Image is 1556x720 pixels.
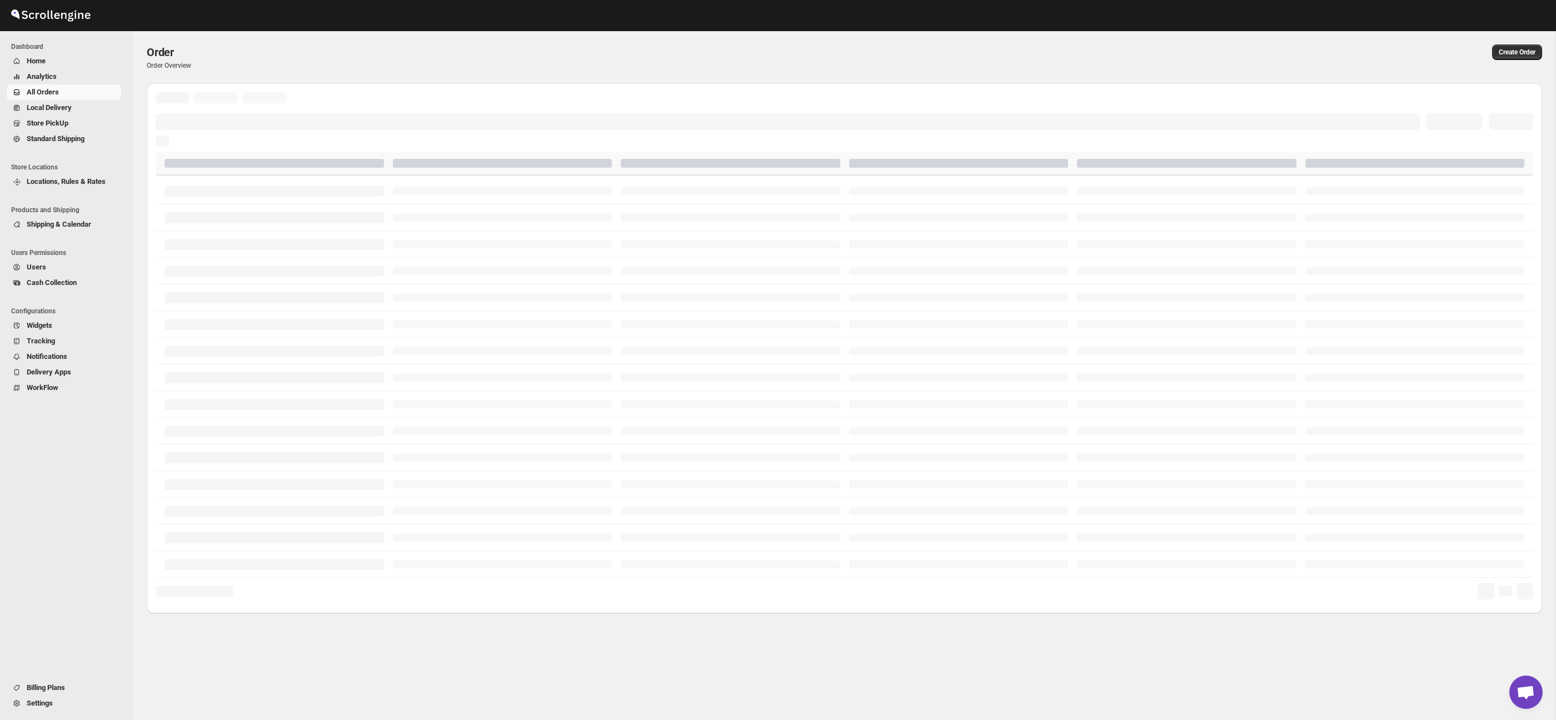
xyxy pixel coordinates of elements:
[27,88,59,96] span: All Orders
[7,84,121,100] button: All Orders
[27,368,71,376] span: Delivery Apps
[11,42,126,51] span: Dashboard
[1499,48,1535,57] span: Create Order
[1509,676,1543,709] div: Open chat
[27,57,46,65] span: Home
[7,259,121,275] button: Users
[7,380,121,396] button: WorkFlow
[27,72,57,81] span: Analytics
[147,61,191,70] p: Order Overview
[7,53,121,69] button: Home
[27,263,46,271] span: Users
[11,248,126,257] span: Users Permissions
[7,318,121,333] button: Widgets
[27,337,55,345] span: Tracking
[7,333,121,349] button: Tracking
[7,69,121,84] button: Analytics
[7,364,121,380] button: Delivery Apps
[7,217,121,232] button: Shipping & Calendar
[27,278,77,287] span: Cash Collection
[7,696,121,711] button: Settings
[147,46,174,59] span: Order
[7,680,121,696] button: Billing Plans
[27,103,72,112] span: Local Delivery
[7,275,121,291] button: Cash Collection
[27,383,58,392] span: WorkFlow
[27,220,91,228] span: Shipping & Calendar
[27,119,68,127] span: Store PickUp
[27,683,65,692] span: Billing Plans
[1492,44,1542,60] button: Create custom order
[27,177,106,186] span: Locations, Rules & Rates
[7,174,121,189] button: Locations, Rules & Rates
[11,307,126,316] span: Configurations
[27,699,53,707] span: Settings
[11,163,126,172] span: Store Locations
[7,349,121,364] button: Notifications
[27,134,84,143] span: Standard Shipping
[27,321,52,329] span: Widgets
[11,206,126,214] span: Products and Shipping
[27,352,67,361] span: Notifications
